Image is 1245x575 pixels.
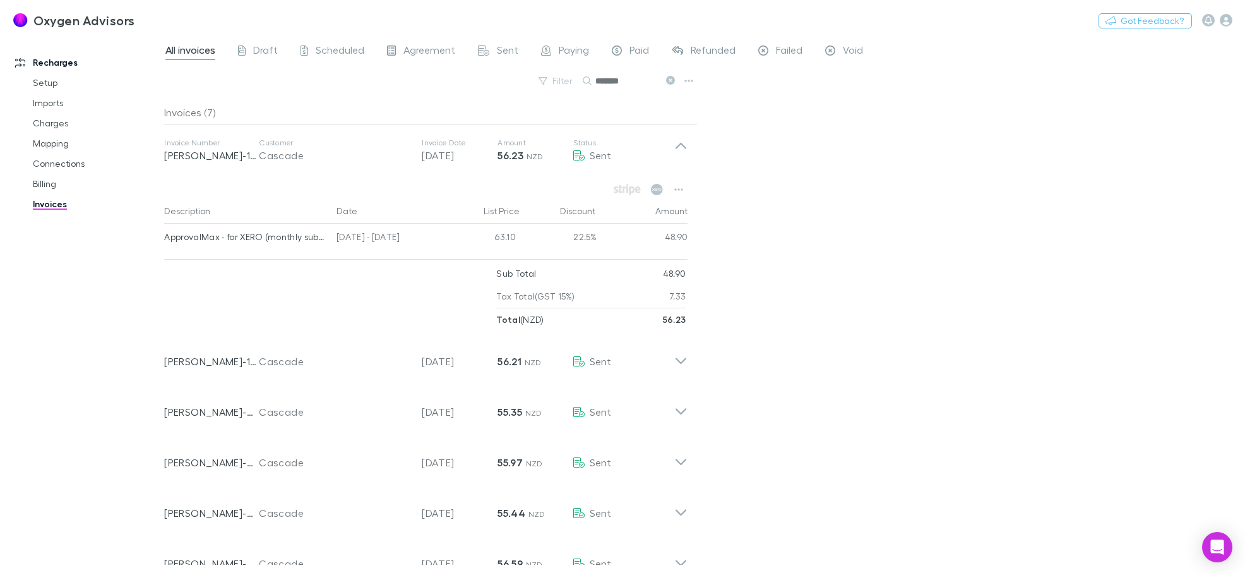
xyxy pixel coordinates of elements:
div: 48.90 [597,224,688,254]
div: Open Intercom Messenger [1202,532,1232,562]
div: 63.10 [445,224,521,254]
p: Tax Total (GST 15%) [496,285,575,308]
p: [PERSON_NAME]-1027 [164,354,259,369]
span: Scheduled [316,44,364,60]
p: Invoice Number [164,138,259,148]
span: Sent [590,149,611,161]
p: Status [573,138,674,148]
span: Sent [590,406,611,418]
div: [PERSON_NAME]-0860Cascade[DATE]55.44 NZDSent [154,483,698,533]
span: Paid [629,44,649,60]
p: Customer [259,138,409,148]
a: Imports [20,93,171,113]
span: Sent [590,557,611,569]
div: Cascade [259,404,409,420]
a: Setup [20,73,171,93]
p: [PERSON_NAME]-1118 [164,148,259,163]
p: 48.90 [663,262,686,285]
span: Available when invoice is finalised [611,181,644,198]
div: Cascade [259,505,409,521]
span: Agreement [403,44,455,60]
span: NZD [527,152,544,161]
p: [DATE] [422,556,497,571]
div: [DATE] - [DATE] [331,224,445,254]
strong: 56.23 [497,149,523,162]
div: Cascade [259,455,409,470]
h3: Oxygen Advisors [33,13,135,28]
p: [DATE] [422,505,497,521]
button: Filter [532,73,580,88]
strong: 55.97 [497,456,523,469]
span: Sent [497,44,518,60]
div: Cascade [259,556,409,571]
div: Invoice Number[PERSON_NAME]-1118CustomerCascadeInvoice Date[DATE]Amount56.23 NZDStatusSent [154,125,698,176]
strong: 56.23 [663,314,686,325]
span: NZD [525,408,542,418]
p: [DATE] [422,354,497,369]
p: [DATE] [422,404,497,420]
a: Oxygen Advisors [5,5,142,35]
span: NZD [526,459,543,468]
span: NZD [528,509,545,519]
a: Invoices [20,194,171,214]
div: [PERSON_NAME]-0968Cascade[DATE]55.35 NZDSent [154,382,698,432]
span: Sent [590,507,611,519]
p: Amount [497,138,573,148]
strong: Total [496,314,520,325]
span: Refunded [691,44,736,60]
div: [PERSON_NAME]-1027Cascade[DATE]56.21 NZDSent [154,331,698,382]
span: Sent [590,355,611,367]
span: Void [843,44,863,60]
strong: 56.21 [497,355,521,368]
button: Got Feedback? [1099,13,1192,28]
p: 7.33 [669,285,686,308]
p: [DATE] [422,455,497,470]
p: [PERSON_NAME]-0906 [164,455,259,470]
a: Recharges [3,52,171,73]
a: Connections [20,154,171,174]
p: [DATE] [422,148,497,163]
div: Cascade [259,148,409,163]
p: ( NZD ) [496,308,544,331]
img: Oxygen Advisors's Logo [13,13,28,28]
p: [PERSON_NAME]-0789 [164,556,259,571]
p: [PERSON_NAME]-0860 [164,505,259,521]
span: Paying [559,44,589,60]
span: Failed [776,44,802,60]
div: Cascade [259,354,409,369]
span: NZD [526,560,543,569]
a: Charges [20,113,171,133]
strong: 56.59 [497,557,523,570]
a: Billing [20,174,171,194]
p: Invoice Date [422,138,497,148]
a: Mapping [20,133,171,154]
span: Sent [590,456,611,468]
span: NZD [525,358,542,367]
strong: 55.35 [497,406,522,418]
div: 22.5% [521,224,597,254]
div: [PERSON_NAME]-0906Cascade[DATE]55.97 NZDSent [154,432,698,483]
span: All invoices [165,44,215,60]
span: Draft [253,44,278,60]
strong: 55.44 [497,507,525,519]
p: [PERSON_NAME]-0968 [164,404,259,420]
p: Sub Total [496,262,536,285]
div: ApprovalMax - for XERO (monthly subscription) Tier 3 [164,224,326,250]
